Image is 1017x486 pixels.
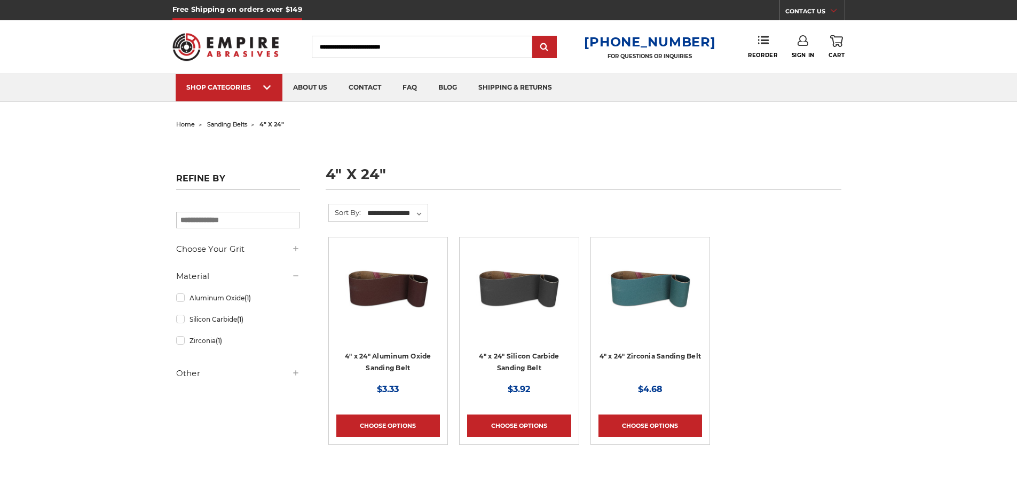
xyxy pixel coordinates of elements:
[176,331,300,350] a: Zirconia
[176,289,300,307] a: Aluminum Oxide
[608,245,693,330] img: 4" x 24" Zirconia Sanding Belt
[176,243,300,256] h5: Choose Your Grit
[329,204,361,220] label: Sort By:
[176,367,300,380] h5: Other
[748,35,777,58] a: Reorder
[638,384,663,394] span: $4.68
[338,74,392,101] a: contact
[207,121,247,128] a: sanding belts
[216,337,222,345] span: (1)
[600,352,701,360] a: 4" x 24" Zirconia Sanding Belt
[598,245,702,348] a: 4" x 24" Zirconia Sanding Belt
[468,74,563,101] a: shipping & returns
[176,173,300,190] h5: Refine by
[366,205,428,221] select: Sort By:
[326,167,841,190] h1: 4" x 24"
[377,384,399,394] span: $3.33
[748,52,777,59] span: Reorder
[584,53,715,60] p: FOR QUESTIONS OR INQUIRIES
[336,245,440,348] a: 4" x 24" Aluminum Oxide Sanding Belt
[428,74,468,101] a: blog
[176,270,300,283] h5: Material
[245,294,251,302] span: (1)
[176,121,195,128] a: home
[534,37,555,58] input: Submit
[598,415,702,437] a: Choose Options
[172,26,279,68] img: Empire Abrasives
[345,245,431,330] img: 4" x 24" Aluminum Oxide Sanding Belt
[186,83,272,91] div: SHOP CATEGORIES
[467,415,571,437] a: Choose Options
[345,352,431,372] a: 4" x 24" Aluminum Oxide Sanding Belt
[282,74,338,101] a: about us
[336,415,440,437] a: Choose Options
[792,52,815,59] span: Sign In
[479,352,559,372] a: 4" x 24" Silicon Carbide Sanding Belt
[237,315,243,323] span: (1)
[829,35,845,59] a: Cart
[259,121,284,128] span: 4" x 24"
[176,310,300,329] a: Silicon Carbide
[785,5,845,20] a: CONTACT US
[476,245,562,330] img: 4" x 24" Silicon Carbide File Belt
[508,384,530,394] span: $3.92
[584,34,715,50] a: [PHONE_NUMBER]
[467,245,571,348] a: 4" x 24" Silicon Carbide File Belt
[829,52,845,59] span: Cart
[392,74,428,101] a: faq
